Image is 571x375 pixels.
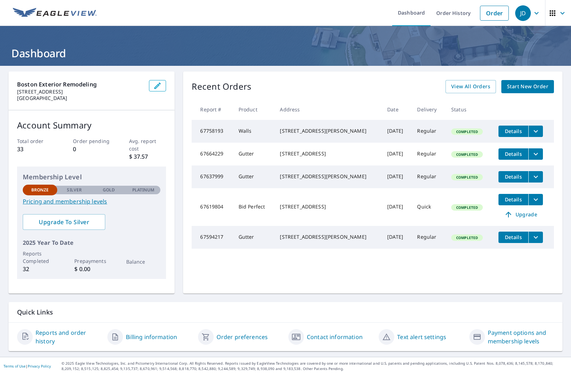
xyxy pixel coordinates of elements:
[9,46,562,60] h1: Dashboard
[17,145,54,153] p: 33
[132,187,155,193] p: Platinum
[411,188,445,226] td: Quick
[192,165,233,188] td: 67637999
[515,5,531,21] div: JD
[280,173,376,180] div: [STREET_ADDRESS][PERSON_NAME]
[274,99,381,120] th: Address
[23,172,160,182] p: Membership Level
[280,233,376,241] div: [STREET_ADDRESS][PERSON_NAME]
[233,99,274,120] th: Product
[381,165,411,188] td: [DATE]
[452,129,482,134] span: Completed
[503,173,524,180] span: Details
[528,171,543,183] button: filesDropdownBtn-67637999
[445,99,493,120] th: Status
[192,80,251,93] p: Recent Orders
[62,361,567,371] p: © 2025 Eagle View Technologies, Inc. and Pictometry International Corp. All Rights Reserved. Repo...
[501,80,554,93] a: Start New Order
[480,6,509,21] a: Order
[503,196,524,203] span: Details
[498,148,528,160] button: detailsBtn-67664229
[13,8,97,19] img: EV Logo
[411,165,445,188] td: Regular
[192,99,233,120] th: Report #
[451,82,490,91] span: View All Orders
[528,148,543,160] button: filesDropdownBtn-67664229
[381,188,411,226] td: [DATE]
[23,197,160,206] a: Pricing and membership levels
[233,120,274,143] td: Walls
[411,99,445,120] th: Delivery
[74,265,109,273] p: $ 0.00
[280,203,376,210] div: [STREET_ADDRESS]
[503,234,524,241] span: Details
[28,364,51,369] a: Privacy Policy
[498,194,528,205] button: detailsBtn-67619804
[17,137,54,145] p: Total order
[129,152,166,161] p: $ 37.57
[67,187,82,193] p: Silver
[233,143,274,165] td: Gutter
[74,257,109,265] p: Prepayments
[126,258,161,265] p: Balance
[498,171,528,183] button: detailsBtn-67637999
[192,120,233,143] td: 67758193
[129,137,166,152] p: Avg. report cost
[397,333,446,341] a: Text alert settings
[411,120,445,143] td: Regular
[31,187,49,193] p: Bronze
[17,308,554,317] p: Quick Links
[528,126,543,137] button: filesDropdownBtn-67758193
[192,143,233,165] td: 67664229
[73,137,110,145] p: Order pending
[452,152,482,157] span: Completed
[192,226,233,249] td: 67594217
[452,235,482,240] span: Completed
[528,194,543,205] button: filesDropdownBtn-67619804
[28,218,100,226] span: Upgrade To Silver
[103,187,115,193] p: Gold
[381,99,411,120] th: Date
[411,143,445,165] td: Regular
[488,328,554,345] a: Payment options and membership levels
[233,226,274,249] td: Gutter
[381,226,411,249] td: [DATE]
[4,364,26,369] a: Terms of Use
[381,143,411,165] td: [DATE]
[498,209,543,220] a: Upgrade
[17,89,143,95] p: [STREET_ADDRESS]
[381,120,411,143] td: [DATE]
[17,80,143,89] p: Boston Exterior Remodeling
[280,127,376,134] div: [STREET_ADDRESS][PERSON_NAME]
[233,188,274,226] td: Bid Perfect
[503,150,524,157] span: Details
[411,226,445,249] td: Regular
[498,232,528,243] button: detailsBtn-67594217
[280,150,376,157] div: [STREET_ADDRESS]
[507,82,548,91] span: Start New Order
[36,328,102,345] a: Reports and order history
[307,333,363,341] a: Contact information
[126,333,177,341] a: Billing information
[23,214,105,230] a: Upgrade To Silver
[17,95,143,101] p: [GEOGRAPHIC_DATA]
[23,250,57,265] p: Reports Completed
[452,175,482,180] span: Completed
[192,188,233,226] td: 67619804
[23,265,57,273] p: 32
[452,205,482,210] span: Completed
[73,145,110,153] p: 0
[498,126,528,137] button: detailsBtn-67758193
[23,238,160,247] p: 2025 Year To Date
[503,128,524,134] span: Details
[503,210,539,219] span: Upgrade
[17,119,166,132] p: Account Summary
[217,333,268,341] a: Order preferences
[528,232,543,243] button: filesDropdownBtn-67594217
[445,80,496,93] a: View All Orders
[233,165,274,188] td: Gutter
[4,364,51,368] p: |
